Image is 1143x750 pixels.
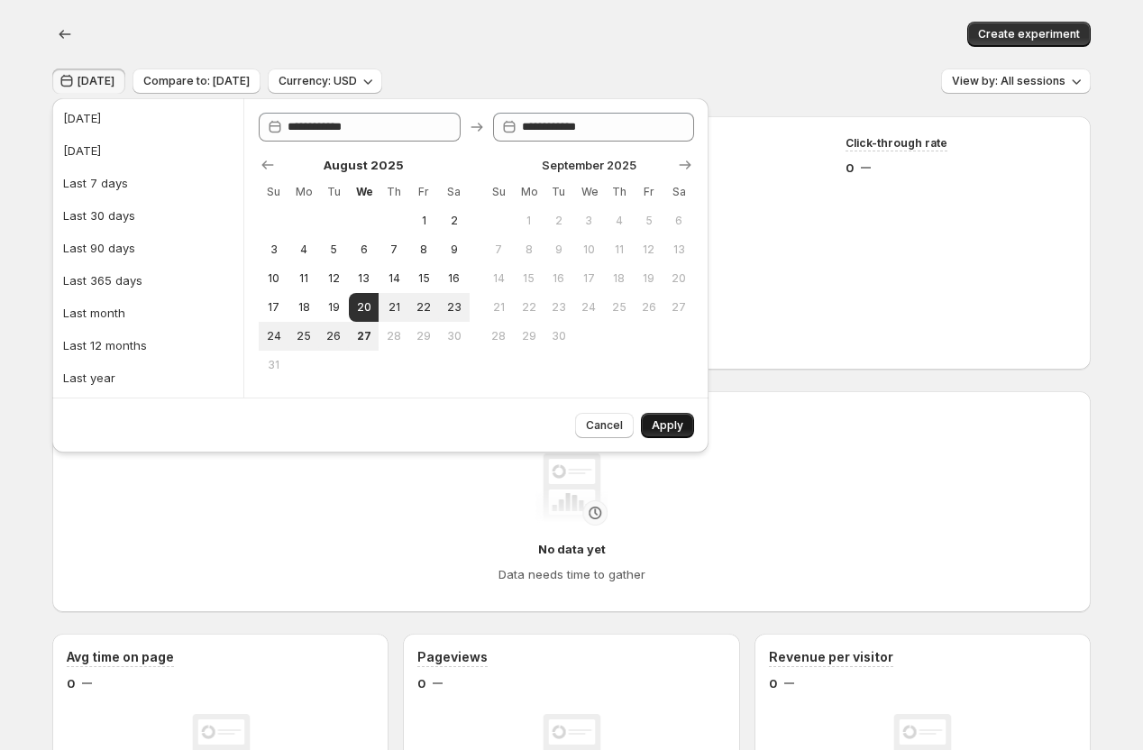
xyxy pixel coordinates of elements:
[611,185,626,199] span: Th
[58,298,238,327] button: Last month
[266,185,281,199] span: Su
[67,674,75,692] span: 0
[259,264,288,293] button: Sunday August 10 2025
[58,136,238,165] button: [DATE]
[439,322,469,351] button: Saturday August 30 2025
[634,235,663,264] button: Friday September 12 2025
[521,214,536,228] span: 1
[288,293,318,322] button: Monday August 18 2025
[386,185,401,199] span: Th
[672,300,687,315] span: 27
[266,329,281,343] span: 24
[641,242,656,257] span: 12
[491,300,507,315] span: 21
[586,418,623,433] span: Cancel
[611,242,626,257] span: 11
[439,178,469,206] th: Saturday
[491,242,507,257] span: 7
[574,178,604,206] th: Wednesday
[63,369,115,387] div: Last year
[417,648,488,666] h3: Pageviews
[58,104,238,133] button: [DATE]
[672,152,698,178] button: Show next month, October 2025
[416,300,432,315] span: 22
[544,264,573,293] button: Tuesday September 16 2025
[634,178,663,206] th: Friday
[255,152,280,178] button: Show previous month, July 2025
[259,293,288,322] button: Sunday August 17 2025
[446,271,462,286] span: 16
[439,235,469,264] button: Saturday August 9 2025
[379,293,408,322] button: Thursday August 21 2025
[484,322,514,351] button: Sunday September 28 2025
[604,264,634,293] button: Thursday September 18 2025
[446,185,462,199] span: Sa
[409,264,439,293] button: Friday August 15 2025
[379,322,408,351] button: Thursday August 28 2025
[941,69,1091,94] button: View by: All sessions
[604,178,634,206] th: Thursday
[491,271,507,286] span: 14
[672,214,687,228] span: 6
[491,185,507,199] span: Su
[846,136,947,151] span: Click-through rate
[416,271,432,286] span: 15
[664,235,694,264] button: Saturday September 13 2025
[634,293,663,322] button: Friday September 26 2025
[521,300,536,315] span: 22
[641,271,656,286] span: 19
[611,214,626,228] span: 4
[952,74,1065,88] span: View by: All sessions
[967,22,1091,47] button: Create experiment
[349,235,379,264] button: Wednesday August 6 2025
[296,271,311,286] span: 11
[356,300,371,315] span: 20
[664,293,694,322] button: Saturday September 27 2025
[484,293,514,322] button: Sunday September 21 2025
[319,264,349,293] button: Tuesday August 12 2025
[581,242,597,257] span: 10
[484,235,514,264] button: Sunday September 7 2025
[409,322,439,351] button: Friday August 29 2025
[58,331,238,360] button: Last 12 months
[604,206,634,235] button: Thursday September 4 2025
[52,69,125,94] button: [DATE]
[409,235,439,264] button: Friday August 8 2025
[63,174,128,192] div: Last 7 days
[63,336,147,354] div: Last 12 months
[439,264,469,293] button: Saturday August 16 2025
[63,206,135,224] div: Last 30 days
[439,293,469,322] button: Saturday August 23 2025
[58,363,238,392] button: Last year
[664,264,694,293] button: Saturday September 20 2025
[268,69,382,94] button: Currency: USD
[574,264,604,293] button: Wednesday September 17 2025
[326,185,342,199] span: Tu
[491,329,507,343] span: 28
[296,242,311,257] span: 4
[604,235,634,264] button: Thursday September 11 2025
[296,329,311,343] span: 25
[611,300,626,315] span: 25
[521,329,536,343] span: 29
[63,109,101,127] div: [DATE]
[484,178,514,206] th: Sunday
[672,271,687,286] span: 20
[319,178,349,206] th: Tuesday
[349,322,379,351] button: Today Wednesday August 27 2025
[386,329,401,343] span: 28
[446,214,462,228] span: 2
[417,674,425,692] span: 0
[581,271,597,286] span: 17
[143,74,250,88] span: Compare to: [DATE]
[386,271,401,286] span: 14
[319,293,349,322] button: Tuesday August 19 2025
[266,242,281,257] span: 3
[356,185,371,199] span: We
[514,206,544,235] button: Monday September 1 2025
[575,413,634,438] button: Cancel
[416,242,432,257] span: 8
[544,235,573,264] button: Tuesday September 9 2025
[521,242,536,257] span: 8
[63,304,125,322] div: Last month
